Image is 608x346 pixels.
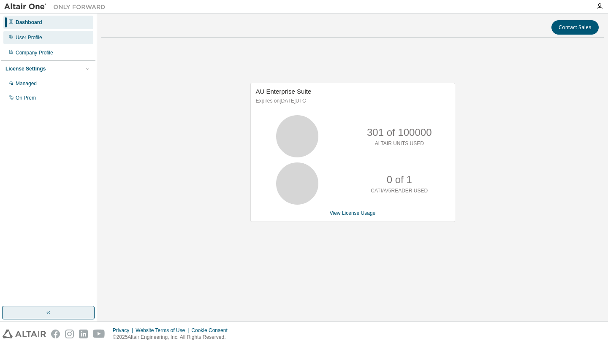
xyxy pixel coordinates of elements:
img: instagram.svg [65,330,74,338]
img: altair_logo.svg [3,330,46,338]
img: facebook.svg [51,330,60,338]
div: On Prem [16,95,36,101]
div: Cookie Consent [191,327,232,334]
button: Contact Sales [551,20,599,35]
img: Altair One [4,3,110,11]
img: linkedin.svg [79,330,88,338]
div: Privacy [113,327,136,334]
a: View License Usage [330,210,376,216]
img: youtube.svg [93,330,105,338]
p: Expires on [DATE] UTC [256,97,448,105]
div: User Profile [16,34,42,41]
p: © 2025 Altair Engineering, Inc. All Rights Reserved. [113,334,233,341]
p: CATIAV5READER USED [371,187,428,195]
p: ALTAIR UNITS USED [375,140,424,147]
div: Website Terms of Use [136,327,191,334]
div: Company Profile [16,49,53,56]
div: License Settings [5,65,46,72]
div: Dashboard [16,19,42,26]
p: 301 of 100000 [367,125,432,140]
div: Managed [16,80,37,87]
p: 0 of 1 [387,173,412,187]
span: AU Enterprise Suite [256,88,312,95]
